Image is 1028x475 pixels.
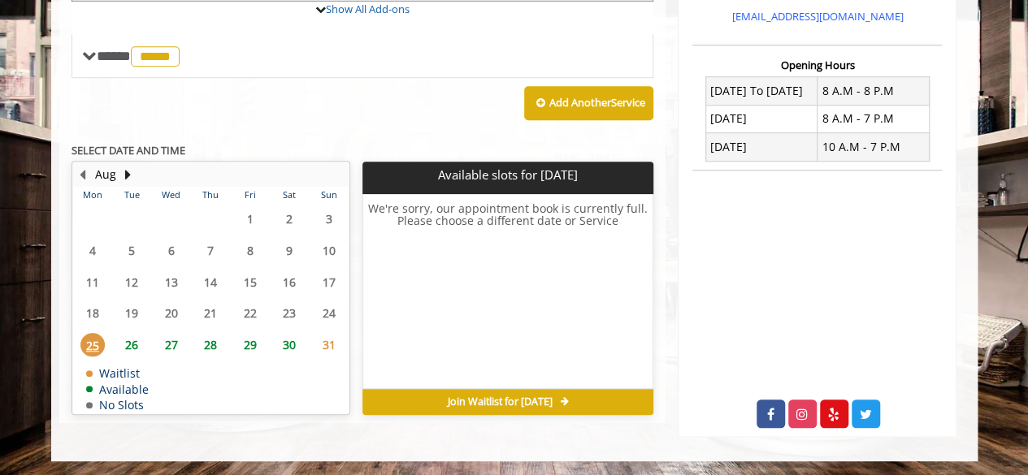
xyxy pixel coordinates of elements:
td: 8 A.M - 8 P.M [818,77,930,105]
td: [DATE] To [DATE] [705,77,818,105]
td: 10 A.M - 7 P.M [818,133,930,161]
span: 26 [119,333,144,356]
td: 8 A.M - 7 P.M [818,105,930,132]
span: Join Waitlist for [DATE] [447,395,552,408]
button: Previous Month [76,166,89,184]
th: Thu [191,187,230,203]
a: [EMAIL_ADDRESS][DOMAIN_NAME] [731,9,903,24]
span: 31 [317,333,341,356]
td: Select day26 [112,329,151,361]
td: Waitlist [86,367,149,379]
th: Mon [73,187,112,203]
th: Sat [270,187,309,203]
td: [DATE] [705,133,818,161]
button: Next Month [122,166,135,184]
h3: Opening Hours [692,59,942,71]
th: Tue [112,187,151,203]
h6: We're sorry, our appointment book is currently full. Please choose a different date or Service [363,202,653,382]
td: Select day28 [191,329,230,361]
span: 28 [198,333,223,356]
p: Available slots for [DATE] [369,168,647,182]
td: Select day31 [309,329,349,361]
span: 25 [80,333,105,356]
span: 29 [238,333,262,356]
th: Sun [309,187,349,203]
th: Wed [151,187,190,203]
button: Add AnotherService [524,86,653,120]
td: [DATE] [705,105,818,132]
td: Select day25 [73,329,112,361]
td: Select day27 [151,329,190,361]
b: Add Another Service [549,95,645,110]
span: 27 [159,333,184,356]
td: Select day29 [230,329,269,361]
th: Fri [230,187,269,203]
td: Available [86,383,149,395]
a: Show All Add-ons [326,2,410,16]
td: No Slots [86,399,149,411]
span: 30 [277,333,301,356]
button: Aug [95,166,116,184]
b: SELECT DATE AND TIME [72,143,185,158]
td: Select day30 [270,329,309,361]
